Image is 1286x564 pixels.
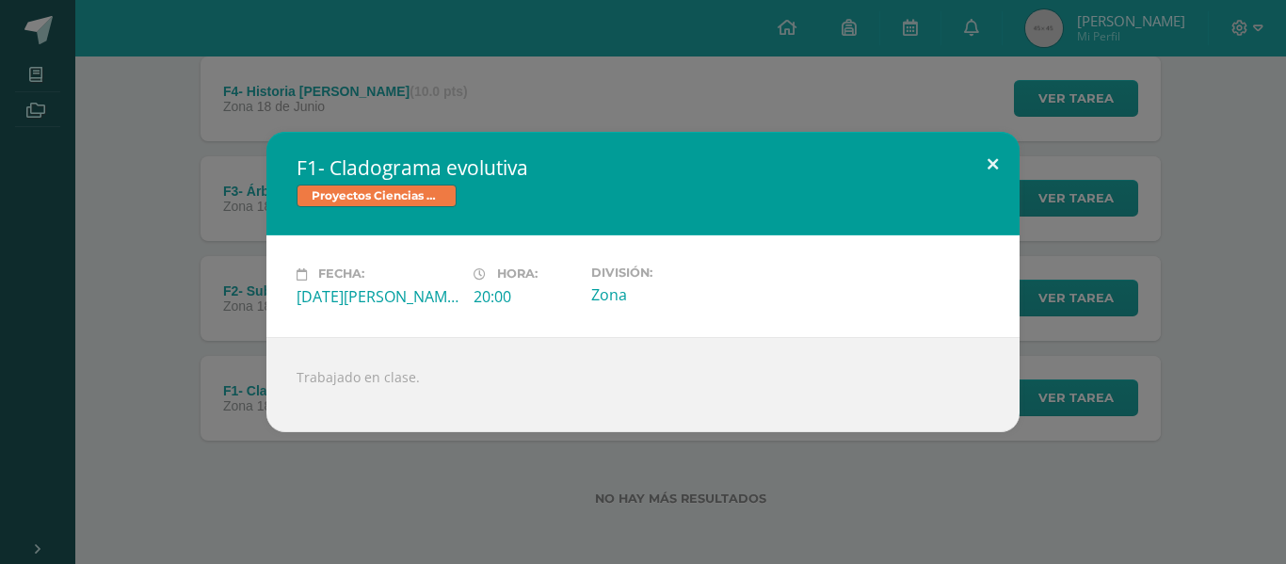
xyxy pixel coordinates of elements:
label: División: [591,266,753,280]
div: Trabajado en clase. [266,337,1020,432]
div: 20:00 [474,286,576,307]
div: Zona [591,284,753,305]
div: [DATE][PERSON_NAME] [297,286,458,307]
h2: F1- Cladograma evolutiva [297,154,989,181]
span: Fecha: [318,267,364,282]
button: Close (Esc) [966,132,1020,196]
span: Hora: [497,267,538,282]
span: Proyectos Ciencias Sociales [297,185,457,207]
